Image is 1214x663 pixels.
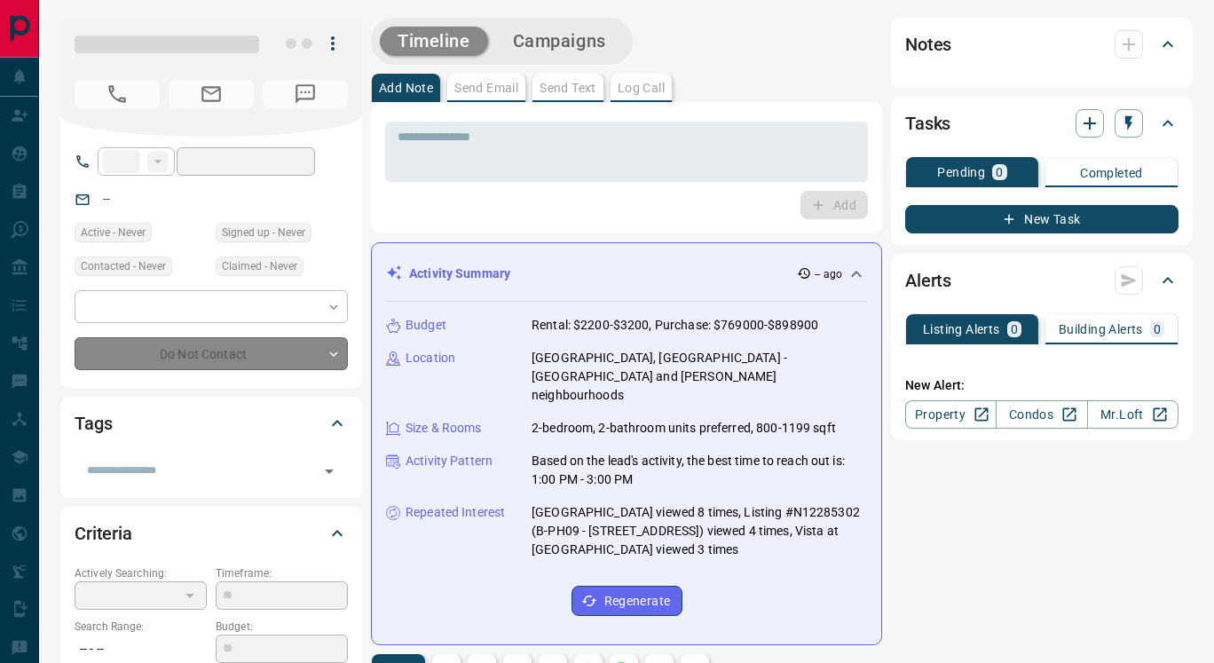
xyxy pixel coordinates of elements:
[406,452,493,470] p: Activity Pattern
[406,419,482,438] p: Size & Rooms
[572,586,682,616] button: Regenerate
[409,264,510,283] p: Activity Summary
[905,109,950,138] h2: Tasks
[75,409,112,438] h2: Tags
[386,257,867,290] div: Activity Summary-- ago
[406,349,455,367] p: Location
[75,512,348,555] div: Criteria
[103,192,110,206] a: --
[406,316,446,335] p: Budget
[222,257,297,275] span: Claimed - Never
[905,376,1179,395] p: New Alert:
[216,619,348,635] p: Budget:
[317,459,342,484] button: Open
[905,30,951,59] h2: Notes
[75,337,348,370] div: Do Not Contact
[996,166,1003,178] p: 0
[1059,323,1143,335] p: Building Alerts
[905,23,1179,66] div: Notes
[75,80,160,108] span: No Number
[263,80,348,108] span: No Number
[996,400,1087,429] a: Condos
[1154,323,1161,335] p: 0
[532,419,836,438] p: 2-bedroom, 2-bathroom units preferred, 800-1199 sqft
[905,205,1179,233] button: New Task
[1011,323,1018,335] p: 0
[532,349,867,405] p: [GEOGRAPHIC_DATA], [GEOGRAPHIC_DATA] - [GEOGRAPHIC_DATA] and [PERSON_NAME] neighbourhoods
[923,323,1000,335] p: Listing Alerts
[905,266,951,295] h2: Alerts
[81,257,166,275] span: Contacted - Never
[75,519,132,548] h2: Criteria
[216,565,348,581] p: Timeframe:
[81,224,146,241] span: Active - Never
[406,503,505,522] p: Repeated Interest
[532,503,867,559] p: [GEOGRAPHIC_DATA] viewed 8 times, Listing #N12285302 (B-PH09 - [STREET_ADDRESS]) viewed 4 times, ...
[75,619,207,635] p: Search Range:
[1080,167,1143,179] p: Completed
[495,27,624,56] button: Campaigns
[75,402,348,445] div: Tags
[169,80,254,108] span: No Email
[222,224,305,241] span: Signed up - Never
[905,259,1179,302] div: Alerts
[532,452,867,489] p: Based on the lead's activity, the best time to reach out is: 1:00 PM - 3:00 PM
[379,82,433,94] p: Add Note
[937,166,985,178] p: Pending
[75,565,207,581] p: Actively Searching:
[905,102,1179,145] div: Tasks
[380,27,488,56] button: Timeline
[532,316,818,335] p: Rental: $2200-$3200, Purchase: $769000-$898900
[1087,400,1179,429] a: Mr.Loft
[905,400,997,429] a: Property
[815,266,842,282] p: -- ago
